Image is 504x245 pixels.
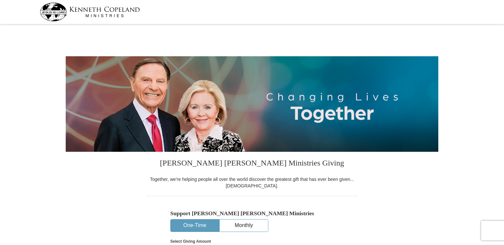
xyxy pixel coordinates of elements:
strong: Select Giving Amount [170,239,211,244]
img: kcm-header-logo.svg [40,3,140,21]
button: Monthly [220,219,268,232]
h3: [PERSON_NAME] [PERSON_NAME] Ministries Giving [146,152,358,176]
button: One-Time [171,219,219,232]
h5: Support [PERSON_NAME] [PERSON_NAME] Ministries [170,210,334,217]
div: Together, we're helping people all over the world discover the greatest gift that has ever been g... [146,176,358,189]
